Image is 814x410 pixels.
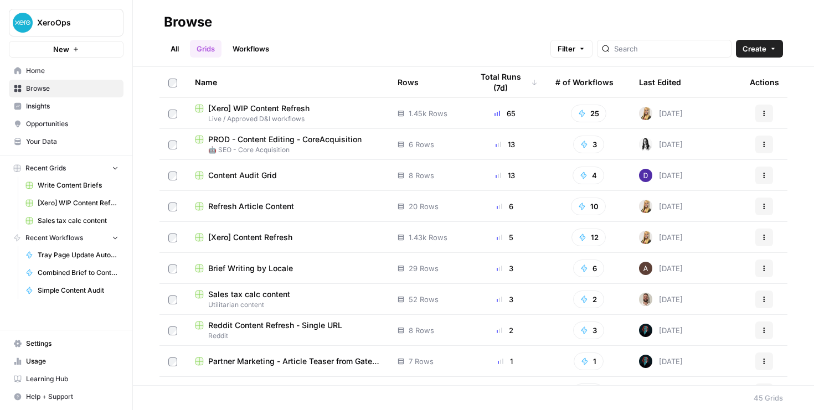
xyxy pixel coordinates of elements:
span: [Xero] WIP Content Refresh [38,198,119,208]
div: [DATE] [639,200,683,213]
span: Browse [26,84,119,94]
img: wtbmvrjo3qvncyiyitl6zoukl9gz [639,262,652,275]
span: Recent Grids [25,163,66,173]
span: PROD - Content Editing - CoreAcquisition [208,134,362,145]
div: [DATE] [639,355,683,368]
a: Usage [9,352,123,370]
button: 3 [573,136,604,153]
span: 8 Rows [409,170,434,181]
div: 3 [472,294,538,305]
a: [Xero] WIP Content RefreshLive / Approved D&I workflows [195,103,380,124]
span: Create [743,43,766,54]
a: [Xero] Content Refresh [195,232,380,243]
a: Sales tax calc content [20,212,123,230]
button: 1 [574,352,604,370]
div: 6 [472,201,538,212]
a: Workflows [226,40,276,58]
div: Rows [398,67,419,97]
div: Actions [750,67,779,97]
span: 29 Rows [409,263,439,274]
img: ilf5qirlu51qf7ak37srxb41cqxu [639,324,652,337]
span: Tray Page Update Automation [38,250,119,260]
span: Partner Marketing - Article Teaser from Gated Guide [208,356,380,367]
div: 3 [472,263,538,274]
button: 2 [573,290,604,308]
a: Combined Brief to Content [20,264,123,282]
a: Partner Marketing - Article Teaser from Gated Guide [195,356,380,367]
button: 6 [573,260,604,277]
button: 4 [573,383,604,401]
span: 🤖 SEO - Core Acquisition [195,145,380,155]
button: 3 [573,321,604,339]
button: 10 [571,198,606,215]
span: 8 Rows [409,325,434,336]
button: Filter [550,40,593,58]
span: Simple Content Audit [38,286,119,295]
span: Usage [26,356,119,366]
span: New [53,44,69,55]
span: Live / Approved D&I workflows [195,114,380,124]
div: 13 [472,139,538,150]
button: Workspace: XeroOps [9,9,123,37]
span: Filter [558,43,575,54]
input: Search [614,43,727,54]
div: [DATE] [639,138,683,151]
a: [Xero] WIP Content Refresh [20,194,123,212]
a: Home [9,62,123,80]
span: Your Data [26,137,119,147]
img: 6clbhjv5t98vtpq4yyt91utag0vy [639,169,652,182]
div: [DATE] [639,262,683,275]
a: Write Content Briefs [20,177,123,194]
div: Browse [164,13,212,31]
div: [DATE] [639,169,683,182]
div: Name [195,67,380,97]
span: [Xero] WIP Content Refresh [208,103,310,114]
span: Opportunities [26,119,119,129]
span: 6 Rows [409,139,434,150]
span: Sales tax calc content [208,289,290,300]
div: 13 [472,170,538,181]
span: Insights [26,101,119,111]
a: Your Data [9,133,123,150]
img: ygsh7oolkwauxdw54hskm6m165th [639,231,652,244]
span: 1.45k Rows [409,108,447,119]
div: 45 Grids [754,392,783,403]
span: Settings [26,339,119,349]
span: Refresh Article Content [208,201,294,212]
div: [DATE] [639,231,683,244]
span: Help + Support [26,392,119,402]
div: 5 [472,232,538,243]
span: XeroOps [37,17,104,28]
img: ygsh7oolkwauxdw54hskm6m165th [639,200,652,213]
img: zb84x8s0occuvl3br2ttumd0rm88 [639,293,652,306]
a: Sales tax calc contentUtilitarian content [195,289,380,310]
a: Opportunities [9,115,123,133]
button: 4 [573,167,604,184]
button: 12 [571,229,606,246]
span: Learning Hub [26,374,119,384]
div: # of Workflows [555,67,614,97]
a: Settings [9,335,123,352]
img: zka6akx770trzh69562he2ydpv4t [639,138,652,151]
div: Total Runs (7d) [472,67,538,97]
div: [DATE] [639,293,683,306]
a: Refresh Article Content [195,201,380,212]
img: ilf5qirlu51qf7ak37srxb41cqxu [639,355,652,368]
span: 20 Rows [409,201,439,212]
img: ygsh7oolkwauxdw54hskm6m165th [639,107,652,120]
a: Reddit Content Refresh - Single URLReddit [195,320,380,341]
button: Help + Support [9,388,123,406]
span: Write Content Briefs [38,180,119,190]
span: Home [26,66,119,76]
a: Learning Hub [9,370,123,388]
button: 25 [571,105,606,122]
a: Browse [9,80,123,97]
button: Create [736,40,783,58]
span: Brief Writing by Locale [208,263,293,274]
button: Recent Grids [9,160,123,177]
a: Content Audit Grid [195,170,380,181]
span: Utilitarian content [195,300,380,310]
a: Simple Content Audit [20,282,123,299]
span: Reddit Content Refresh - Single URL [208,320,342,331]
div: Last Edited [639,67,681,97]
